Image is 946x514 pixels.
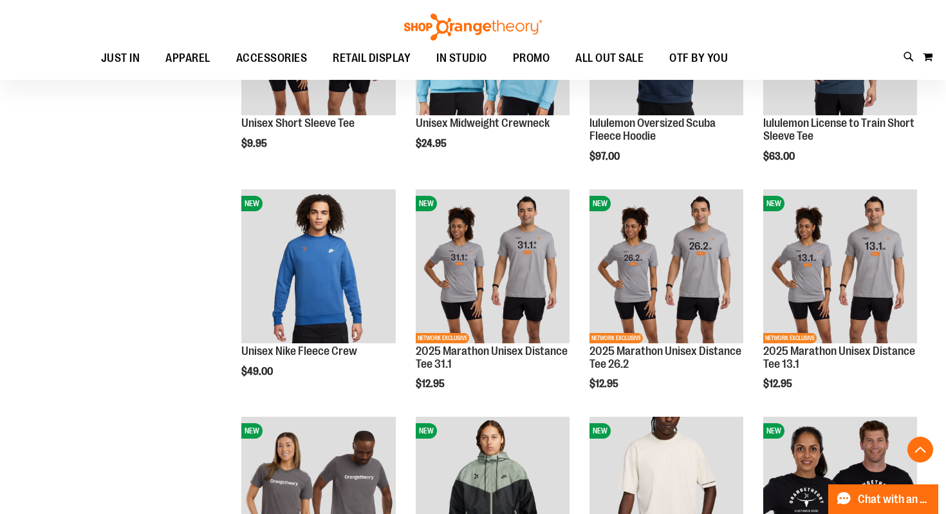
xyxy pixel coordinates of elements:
[416,189,570,343] img: 2025 Marathon Unisex Distance Tee 31.1
[416,196,437,211] span: NEW
[416,189,570,345] a: 2025 Marathon Unisex Distance Tee 31.1NEWNETWORK EXCLUSIVE
[241,345,357,357] a: Unisex Nike Fleece Crew
[589,378,620,390] span: $12.95
[241,366,275,377] span: $49.00
[416,138,449,149] span: $24.95
[416,378,447,390] span: $12.95
[402,14,544,41] img: Shop Orangetheory
[416,333,469,343] span: NETWORK EXCLUSIVE
[333,44,411,73] span: RETAIL DISPLAY
[589,189,743,345] a: 2025 Marathon Unisex Distance Tee 26.2NEWNETWORK EXCLUSIVE
[409,183,576,423] div: product
[575,44,644,73] span: ALL OUT SALE
[589,345,741,370] a: 2025 Marathon Unisex Distance Tee 26.2
[241,423,263,439] span: NEW
[241,189,395,343] img: Unisex Nike Fleece Crew
[763,117,914,142] a: lululemon License to Train Short Sleeve Tee
[589,151,622,162] span: $97.00
[763,378,794,390] span: $12.95
[858,493,931,506] span: Chat with an Expert
[241,138,269,149] span: $9.95
[583,183,750,423] div: product
[669,44,728,73] span: OTF BY YOU
[241,189,395,345] a: Unisex Nike Fleece CrewNEW
[763,189,917,345] a: 2025 Marathon Unisex Distance Tee 13.1NEWNETWORK EXCLUSIVE
[165,44,210,73] span: APPAREL
[763,189,917,343] img: 2025 Marathon Unisex Distance Tee 13.1
[589,189,743,343] img: 2025 Marathon Unisex Distance Tee 26.2
[757,183,923,423] div: product
[101,44,140,73] span: JUST IN
[763,196,784,211] span: NEW
[416,423,437,439] span: NEW
[589,196,611,211] span: NEW
[513,44,550,73] span: PROMO
[416,117,550,129] a: Unisex Midweight Crewneck
[589,333,643,343] span: NETWORK EXCLUSIVE
[763,423,784,439] span: NEW
[436,44,487,73] span: IN STUDIO
[236,44,308,73] span: ACCESSORIES
[241,117,355,129] a: Unisex Short Sleeve Tee
[763,333,817,343] span: NETWORK EXCLUSIVE
[763,345,915,370] a: 2025 Marathon Unisex Distance Tee 13.1
[235,183,402,410] div: product
[589,423,611,439] span: NEW
[763,151,797,162] span: $63.00
[907,437,933,462] button: Back To Top
[241,196,263,211] span: NEW
[416,345,568,370] a: 2025 Marathon Unisex Distance Tee 31.1
[828,484,939,514] button: Chat with an Expert
[589,117,716,142] a: lululemon Oversized Scuba Fleece Hoodie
